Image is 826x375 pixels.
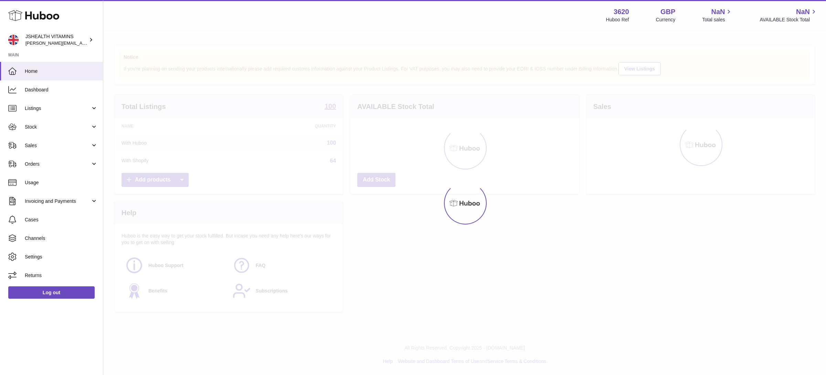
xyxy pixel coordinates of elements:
[656,16,676,23] div: Currency
[660,7,675,16] strong: GBP
[8,286,95,299] a: Log out
[25,235,98,242] span: Channels
[25,254,98,260] span: Settings
[25,68,98,75] span: Home
[25,217,98,223] span: Cases
[25,124,91,130] span: Stock
[614,7,629,16] strong: 3620
[702,16,733,23] span: Total sales
[25,179,98,186] span: Usage
[25,87,98,93] span: Dashboard
[25,105,91,112] span: Listings
[711,7,725,16] span: NaN
[760,7,818,23] a: NaN AVAILABLE Stock Total
[25,161,91,167] span: Orders
[606,16,629,23] div: Huboo Ref
[702,7,733,23] a: NaN Total sales
[25,198,91,205] span: Invoicing and Payments
[25,33,87,46] div: JSHEALTH VITAMINS
[760,16,818,23] span: AVAILABLE Stock Total
[25,272,98,279] span: Returns
[8,35,19,45] img: francesca@jshealthvitamins.com
[25,40,138,46] span: [PERSON_NAME][EMAIL_ADDRESS][DOMAIN_NAME]
[25,142,91,149] span: Sales
[796,7,810,16] span: NaN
